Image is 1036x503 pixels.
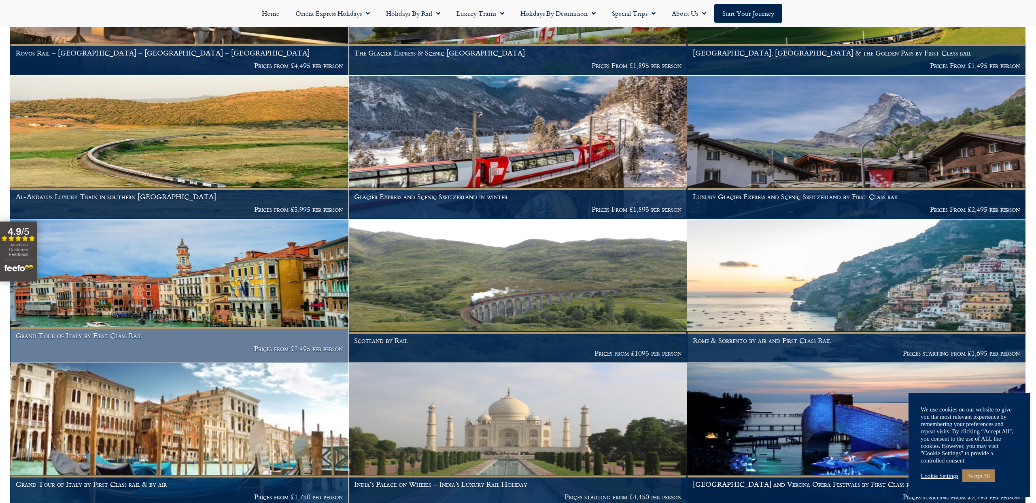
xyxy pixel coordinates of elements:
[693,193,1020,201] h1: Luxury Glacier Express and Scenic Switzerland by First Class rail
[354,349,681,357] p: Prices from £1095 per person
[693,62,1020,70] p: Prices From £1,495 per person
[921,406,1018,464] div: We use cookies on our website to give you the most relevant experience by remembering your prefer...
[714,4,782,23] a: Start your Journey
[687,76,1026,219] a: Luxury Glacier Express and Scenic Switzerland by First Class rail Prices From £2,495 per person
[693,49,1020,57] h1: [GEOGRAPHIC_DATA], [GEOGRAPHIC_DATA] & the Golden Pass by First Class rail
[687,220,1026,363] a: Rome & Sorrento by air and First Class Rail Prices starting from £1,695 per person
[349,76,688,219] a: Glacier Express and Scenic Switzerland in winter Prices From £1,895 per person
[921,472,958,480] a: Cookie Settings
[354,493,681,501] p: Prices starting from £4,450 per person
[16,62,343,70] p: Prices from £4,495 per person
[16,193,343,201] h1: Al-Andalus Luxury Train in southern [GEOGRAPHIC_DATA]
[693,480,1020,488] h1: [GEOGRAPHIC_DATA] and Verona Opera Festivals by First Class rail
[354,193,681,201] h1: Glacier Express and Scenic Switzerland in winter
[16,49,343,57] h1: Rovos Rail – [GEOGRAPHIC_DATA] – [GEOGRAPHIC_DATA] – [GEOGRAPHIC_DATA]
[10,76,349,219] a: Al-Andalus Luxury Train in southern [GEOGRAPHIC_DATA] Prices from £5,995 per person
[254,4,287,23] a: Home
[448,4,512,23] a: Luxury Trains
[16,345,343,353] p: Prices from £2,495 per person
[354,337,681,345] h1: Scotland by Rail
[604,4,664,23] a: Special Trips
[354,480,681,488] h1: India’s Palace on Wheels – India’s Luxury Rail Holiday
[693,337,1020,345] h1: Rome & Sorrento by air and First Class Rail
[349,220,688,363] a: Scotland by Rail Prices from £1095 per person
[664,4,714,23] a: About Us
[16,332,343,340] h1: Grand Tour of Italy by First Class Rail
[693,493,1020,501] p: Prices starting from £2,495 per person
[16,493,343,501] p: Prices from £1,750 per person
[693,205,1020,213] p: Prices From £2,495 per person
[16,205,343,213] p: Prices from £5,995 per person
[512,4,604,23] a: Holidays by Destination
[287,4,378,23] a: Orient Express Holidays
[354,49,681,57] h1: The Glacier Express & Scenic [GEOGRAPHIC_DATA]
[4,4,1032,23] nav: Menu
[10,220,349,363] a: Grand Tour of Italy by First Class Rail Prices from £2,495 per person
[962,469,995,482] a: Accept All
[354,205,681,213] p: Prices From £1,895 per person
[354,62,681,70] p: Prices From £1,895 per person
[378,4,448,23] a: Holidays by Rail
[693,349,1020,357] p: Prices starting from £1,695 per person
[16,480,343,488] h1: Grand Tour of Italy by First Class rail & by air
